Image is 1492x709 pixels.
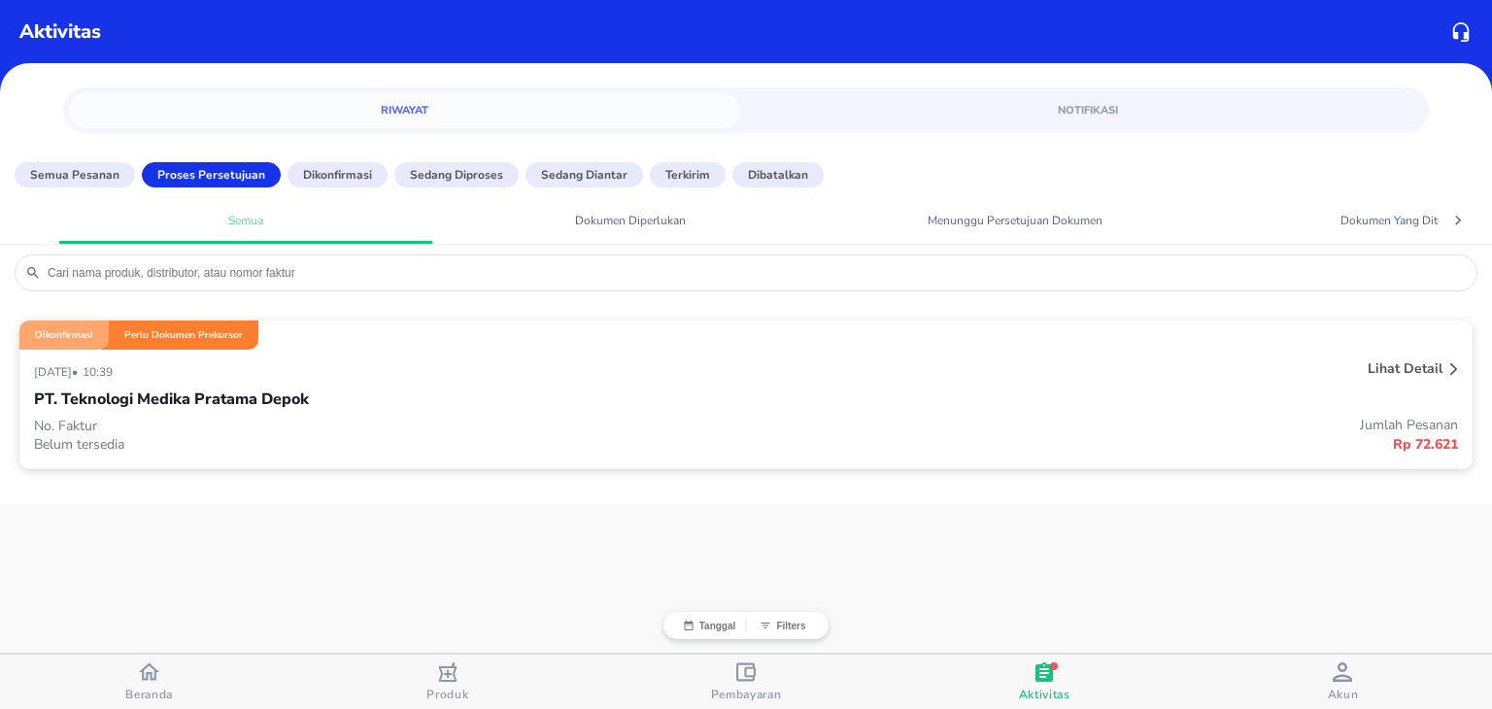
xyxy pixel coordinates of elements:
[83,364,118,380] p: 10:39
[298,655,596,709] button: Produk
[34,388,309,411] p: PT. Teknologi Medika Pratama Depok
[650,162,726,187] button: Terkirim
[752,93,1423,128] a: Notifikasi
[46,265,1467,281] input: Cari nama produk, distributor, atau nomor faktur
[746,620,819,631] button: Filters
[15,162,135,187] button: Semua Pesanan
[444,203,817,237] a: Dokumen Diperlukan
[288,162,388,187] button: Dikonfirmasi
[59,203,432,237] a: Semua
[30,166,119,184] p: Semua Pesanan
[456,213,805,228] span: Dokumen Diperlukan
[410,166,503,184] p: Sedang diproses
[157,166,265,184] p: Proses Persetujuan
[81,101,729,119] span: Riwayat
[125,687,173,702] span: Beranda
[303,166,372,184] p: Dikonfirmasi
[829,203,1202,237] a: Menunggu Persetujuan Dokumen
[763,101,1411,119] span: Notifikasi
[711,687,782,702] span: Pembayaran
[35,328,93,342] p: Dikonfirmasi
[71,213,421,228] span: Semua
[1019,687,1070,702] span: Aktivitas
[426,687,468,702] span: Produk
[896,655,1194,709] button: Aktivitas
[596,655,895,709] button: Pembayaran
[34,364,83,380] p: [DATE] •
[19,17,101,47] p: Aktivitas
[394,162,519,187] button: Sedang diproses
[541,166,627,184] p: Sedang diantar
[63,87,1429,128] div: simple tabs
[732,162,824,187] button: Dibatalkan
[1368,359,1442,378] p: Lihat detail
[142,162,281,187] button: Proses Persetujuan
[1194,655,1492,709] button: Akun
[69,93,740,128] a: Riwayat
[34,435,746,454] p: Belum tersedia
[673,620,746,631] button: Tanggal
[526,162,643,187] button: Sedang diantar
[746,416,1458,434] p: Jumlah Pesanan
[748,166,808,184] p: Dibatalkan
[124,328,243,342] p: Perlu Dokumen Prekursor
[34,417,746,435] p: No. Faktur
[746,434,1458,455] p: Rp 72.621
[840,213,1190,228] span: Menunggu Persetujuan Dokumen
[665,166,710,184] p: Terkirim
[1328,687,1359,702] span: Akun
